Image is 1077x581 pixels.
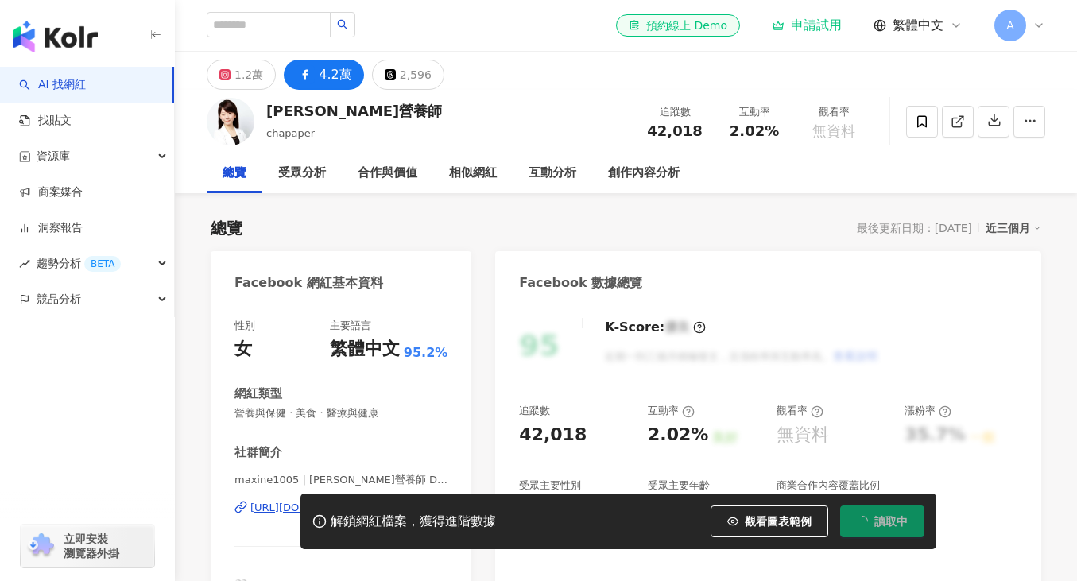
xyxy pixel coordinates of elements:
[84,256,121,272] div: BETA
[529,164,576,183] div: 互動分析
[724,104,785,120] div: 互動率
[730,123,779,139] span: 2.02%
[330,319,371,333] div: 主要語言
[25,533,56,559] img: chrome extension
[234,444,282,461] div: 社群簡介
[893,17,943,34] span: 繁體中文
[284,60,363,90] button: 4.2萬
[449,164,497,183] div: 相似網紅
[319,64,351,86] div: 4.2萬
[404,344,448,362] span: 95.2%
[64,532,119,560] span: 立即安裝 瀏覽器外掛
[234,64,263,86] div: 1.2萬
[37,281,81,317] span: 競品分析
[234,274,383,292] div: Facebook 網紅基本資料
[278,164,326,183] div: 受眾分析
[1006,17,1014,34] span: A
[804,104,864,120] div: 觀看率
[234,406,447,420] span: 營養與保健 · 美食 · 醫療與健康
[519,423,587,447] div: 42,018
[648,423,708,447] div: 2.02%
[855,514,870,529] span: loading
[648,404,695,418] div: 互動率
[19,220,83,236] a: 洞察報告
[19,258,30,269] span: rise
[400,64,432,86] div: 2,596
[777,404,823,418] div: 觀看率
[777,478,880,493] div: 商業合作內容覆蓋比例
[711,505,828,537] button: 觀看圖表範例
[37,138,70,174] span: 資源庫
[331,513,496,530] div: 解鎖網紅檔案，獲得進階數據
[372,60,444,90] button: 2,596
[616,14,740,37] a: 預約線上 Demo
[905,404,951,418] div: 漲粉率
[857,222,972,234] div: 最後更新日期：[DATE]
[519,404,550,418] div: 追蹤數
[986,218,1041,238] div: 近三個月
[605,319,706,336] div: K-Score :
[19,184,83,200] a: 商案媒合
[19,77,86,93] a: searchAI 找網紅
[21,525,154,567] a: chrome extension立即安裝 瀏覽器外掛
[608,164,680,183] div: 創作內容分析
[648,478,710,493] div: 受眾主要年齡
[519,274,642,292] div: Facebook 數據總覽
[645,104,705,120] div: 追蹤數
[13,21,98,52] img: logo
[211,217,242,239] div: 總覽
[337,19,348,30] span: search
[330,337,400,362] div: 繁體中文
[223,164,246,183] div: 總覽
[234,337,252,362] div: 女
[840,505,924,537] button: 讀取中
[266,127,315,139] span: chapaper
[772,17,842,33] a: 申請試用
[745,515,812,528] span: 觀看圖表範例
[207,60,276,90] button: 1.2萬
[19,113,72,129] a: 找貼文
[777,423,829,447] div: 無資料
[519,478,581,493] div: 受眾主要性別
[629,17,727,33] div: 預約線上 Demo
[234,319,255,333] div: 性別
[358,164,417,183] div: 合作與價值
[647,122,702,139] span: 42,018
[207,98,254,145] img: KOL Avatar
[234,385,282,402] div: 網紅類型
[37,246,121,281] span: 趨勢分析
[234,473,447,487] span: maxine1005 | [PERSON_NAME]營養師 Dietitian [PERSON_NAME] [PERSON_NAME] | maxine1005
[812,123,855,139] span: 無資料
[266,101,442,121] div: [PERSON_NAME]營養師
[874,515,908,528] span: 讀取中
